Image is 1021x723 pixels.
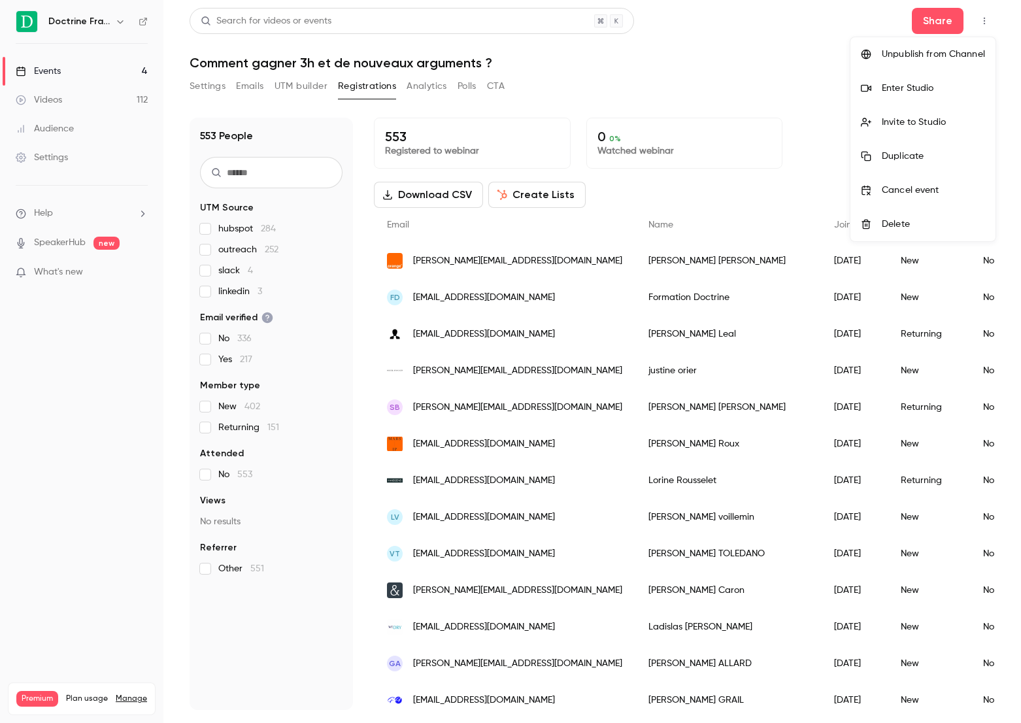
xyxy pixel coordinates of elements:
div: Invite to Studio [882,116,985,129]
div: Enter Studio [882,82,985,95]
div: Unpublish from Channel [882,48,985,61]
div: Cancel event [882,184,985,197]
div: Duplicate [882,150,985,163]
div: Delete [882,218,985,231]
